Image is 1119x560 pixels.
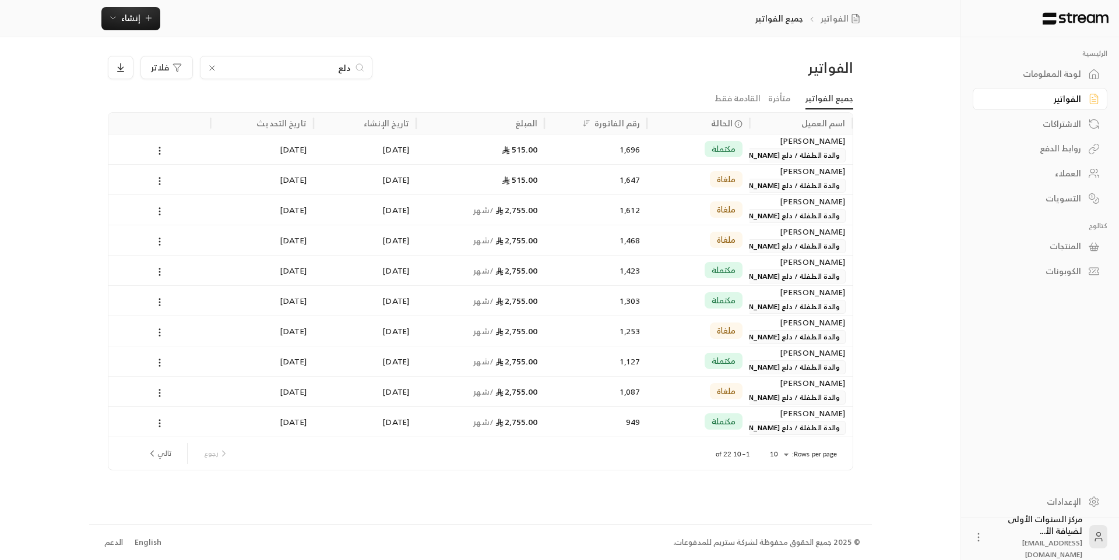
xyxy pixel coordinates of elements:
div: [DATE] [218,286,307,316]
button: إنشاء [101,7,160,30]
div: الكوبونات [987,265,1081,277]
span: والدة الطفلة / دلع [PERSON_NAME] [720,421,846,435]
div: [DATE] [218,316,307,346]
a: العملاء [973,162,1107,185]
div: الإعدادات [987,496,1081,508]
a: التسويات [973,187,1107,210]
div: اسم العميل [801,116,845,130]
span: ملغاة [717,325,736,336]
div: التسويات [987,193,1081,204]
div: 515.00 [423,134,537,164]
div: [PERSON_NAME] [756,256,845,268]
div: 1,423 [551,256,640,285]
div: الفواتير [675,58,853,77]
span: والدة الطفلة / دلع [PERSON_NAME] [720,330,846,344]
span: ملغاة [717,204,736,215]
div: [DATE] [218,407,307,437]
span: / شهر [473,263,494,278]
a: الاشتراكات [973,112,1107,135]
div: 1,127 [551,346,640,376]
span: الحالة [711,117,733,129]
span: / شهر [473,414,494,429]
div: الاشتراكات [987,118,1081,130]
span: / شهر [473,233,494,247]
span: والدة الطفلة / دلع [PERSON_NAME] [720,209,846,223]
span: والدة الطفلة / دلع [PERSON_NAME] [720,300,846,314]
input: ابحث باسم العميل أو رقم الهاتف [221,61,351,74]
span: ملغاة [717,385,736,397]
div: 949 [551,407,640,437]
div: 2,755.00 [423,377,537,406]
div: [PERSON_NAME] [756,286,845,299]
div: 2,755.00 [423,225,537,255]
p: كتالوج [973,221,1107,231]
div: [PERSON_NAME] [756,165,845,178]
div: 2,755.00 [423,256,537,285]
div: [PERSON_NAME] [756,407,845,420]
div: [DATE] [218,195,307,225]
a: لوحة المعلومات [973,63,1107,86]
button: next page [142,444,176,463]
div: [DATE] [321,195,409,225]
div: [PERSON_NAME] [756,377,845,389]
span: والدة الطفلة / دلع [PERSON_NAME] [720,239,846,253]
div: [DATE] [321,316,409,346]
div: [DATE] [321,225,409,255]
a: الفواتير [973,88,1107,111]
span: ملغاة [717,173,736,185]
div: 1,468 [551,225,640,255]
p: 1–10 of 22 [716,449,750,459]
p: الرئيسية [973,49,1107,58]
div: [DATE] [218,346,307,376]
div: 2,755.00 [423,316,537,346]
div: 2,755.00 [423,346,537,376]
div: English [135,537,161,548]
div: لوحة المعلومات [987,68,1081,80]
span: والدة الطفلة / دلع [PERSON_NAME] [720,391,846,405]
div: [DATE] [218,256,307,285]
div: © 2025 جميع الحقوق محفوظة لشركة ستريم للمدفوعات. [673,537,860,548]
div: 2,755.00 [423,286,537,316]
div: المبلغ [515,116,537,130]
span: مكتملة [712,416,736,427]
span: مكتملة [712,264,736,276]
div: العملاء [987,168,1081,179]
div: مركز السنوات الأولى لضيافة الأ... [991,513,1082,560]
button: Sort [579,116,593,130]
div: تاريخ الإنشاء [364,116,409,130]
span: والدة الطفلة / دلع [PERSON_NAME] [720,148,846,162]
nav: breadcrumb [755,13,864,24]
span: إنشاء [121,10,140,25]
a: متأخرة [768,88,790,109]
div: رقم الفاتورة [594,116,640,130]
p: Rows per page: [792,449,838,459]
div: 10 [764,447,792,462]
a: جميع الفواتير [805,88,853,109]
div: [DATE] [218,225,307,255]
div: تاريخ التحديث [256,116,307,130]
div: 2,755.00 [423,407,537,437]
span: فلاتر [151,63,169,72]
span: / شهر [473,203,494,217]
a: الكوبونات [973,260,1107,283]
div: [DATE] [218,134,307,164]
div: [DATE] [321,165,409,194]
a: القادمة فقط [715,88,761,109]
div: 515.00 [423,165,537,194]
span: والدة الطفلة / دلع [PERSON_NAME] [720,360,846,374]
div: 1,303 [551,286,640,316]
span: والدة الطفلة / دلع [PERSON_NAME] [720,179,846,193]
div: [DATE] [321,377,409,406]
a: روابط الدفع [973,137,1107,160]
div: روابط الدفع [987,143,1081,154]
div: [PERSON_NAME] [756,316,845,329]
span: مكتملة [712,355,736,367]
div: [DATE] [218,165,307,194]
span: ملغاة [717,234,736,246]
span: / شهر [473,384,494,399]
div: 1,253 [551,316,640,346]
button: فلاتر [140,56,193,79]
span: / شهر [473,324,494,338]
a: الدعم [101,532,127,553]
div: [PERSON_NAME] [756,134,845,147]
